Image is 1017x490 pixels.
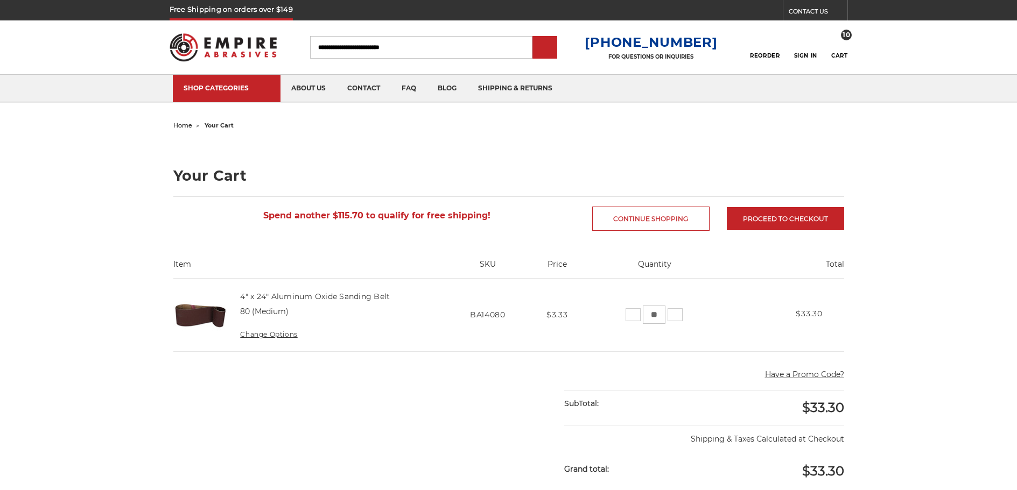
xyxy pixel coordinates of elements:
span: Reorder [750,52,780,59]
span: $33.30 [802,400,844,415]
th: Item [173,259,445,278]
img: Empire Abrasives [170,26,277,68]
th: Quantity [583,259,726,278]
a: CONTACT US [789,5,847,20]
span: Spend another $115.70 to qualify for free shipping! [263,210,490,221]
span: 10 [841,30,852,40]
input: Submit [534,37,556,59]
span: your cart [205,122,234,129]
a: contact [336,75,391,102]
th: Total [726,259,844,278]
div: SubTotal: [564,390,704,417]
input: 4" x 24" Aluminum Oxide Sanding Belt Quantity: [643,306,665,324]
a: 10 Cart [831,35,847,59]
span: Cart [831,52,847,59]
a: 4" x 24" Aluminum Oxide Sanding Belt [240,292,390,301]
img: 4" x 24" Aluminum Oxide Sanding Belt [173,288,227,342]
a: Continue Shopping [592,207,710,231]
dd: 80 (Medium) [240,306,289,317]
th: Price [531,259,583,278]
a: home [173,122,192,129]
span: $3.33 [546,310,568,319]
a: Proceed to checkout [727,207,844,230]
span: BA14080 [470,310,506,319]
h1: Your Cart [173,168,844,183]
button: Have a Promo Code? [765,369,844,380]
strong: Grand total: [564,464,609,474]
p: Shipping & Taxes Calculated at Checkout [564,425,844,445]
span: Sign In [794,52,817,59]
a: Reorder [750,35,780,59]
a: blog [427,75,467,102]
a: shipping & returns [467,75,563,102]
a: [PHONE_NUMBER] [585,34,717,50]
th: SKU [444,259,531,278]
strong: $33.30 [796,309,822,318]
a: faq [391,75,427,102]
div: SHOP CATEGORIES [184,84,270,92]
span: $33.30 [802,463,844,479]
p: FOR QUESTIONS OR INQUIRIES [585,53,717,60]
a: about us [280,75,336,102]
a: Change Options [240,330,297,338]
